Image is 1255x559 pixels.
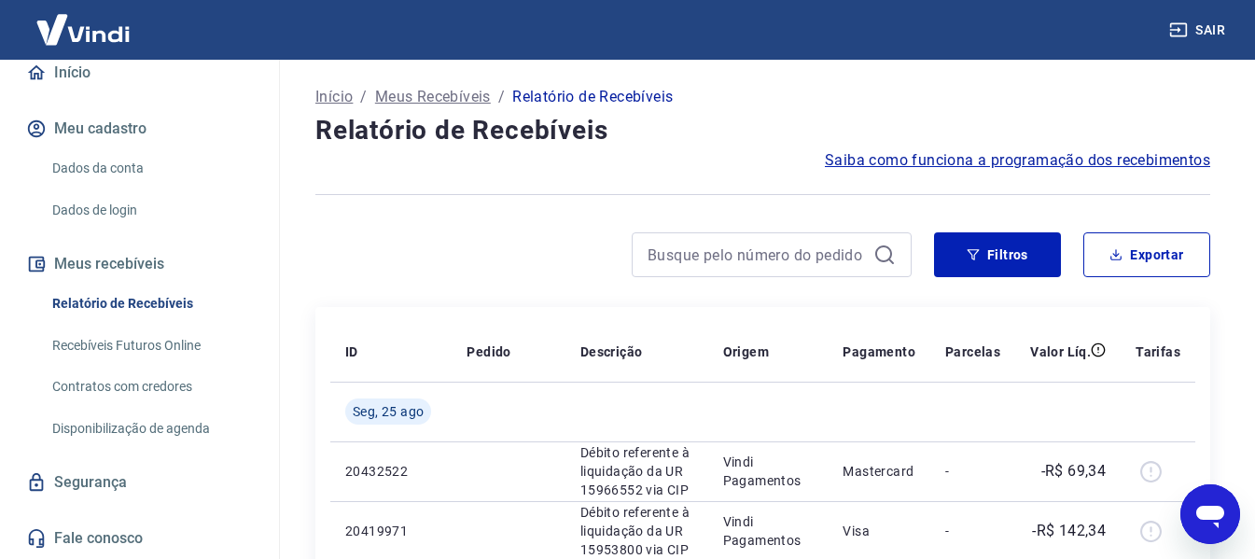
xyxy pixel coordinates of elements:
p: 20432522 [345,462,437,481]
a: Dados de login [45,191,257,230]
a: Fale conosco [22,518,257,559]
p: / [498,86,505,108]
p: Relatório de Recebíveis [512,86,673,108]
p: Valor Líq. [1030,342,1091,361]
a: Saiba como funciona a programação dos recebimentos [825,149,1210,172]
button: Exportar [1083,232,1210,277]
p: Pedido [467,342,510,361]
img: Vindi [22,1,144,58]
a: Relatório de Recebíveis [45,285,257,323]
p: Tarifas [1136,342,1180,361]
p: Origem [723,342,769,361]
h4: Relatório de Recebíveis [315,112,1210,149]
button: Sair [1165,13,1233,48]
p: Parcelas [945,342,1000,361]
a: Início [315,86,353,108]
p: Mastercard [843,462,915,481]
button: Meu cadastro [22,108,257,149]
a: Segurança [22,462,257,503]
p: ID [345,342,358,361]
p: Débito referente à liquidação da UR 15966552 via CIP [580,443,693,499]
p: Vindi Pagamentos [723,453,814,490]
p: -R$ 69,34 [1041,460,1107,482]
a: Início [22,52,257,93]
p: Vindi Pagamentos [723,512,814,550]
p: Débito referente à liquidação da UR 15953800 via CIP [580,503,693,559]
p: Pagamento [843,342,915,361]
iframe: Botão para abrir a janela de mensagens [1180,484,1240,544]
a: Meus Recebíveis [375,86,491,108]
button: Meus recebíveis [22,244,257,285]
p: 20419971 [345,522,437,540]
a: Contratos com credores [45,368,257,406]
p: / [360,86,367,108]
p: Descrição [580,342,643,361]
a: Disponibilização de agenda [45,410,257,448]
input: Busque pelo número do pedido [648,241,866,269]
button: Filtros [934,232,1061,277]
span: Seg, 25 ago [353,402,424,421]
p: Visa [843,522,915,540]
a: Recebíveis Futuros Online [45,327,257,365]
p: - [945,522,1000,540]
p: - [945,462,1000,481]
p: -R$ 142,34 [1032,520,1106,542]
a: Dados da conta [45,149,257,188]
